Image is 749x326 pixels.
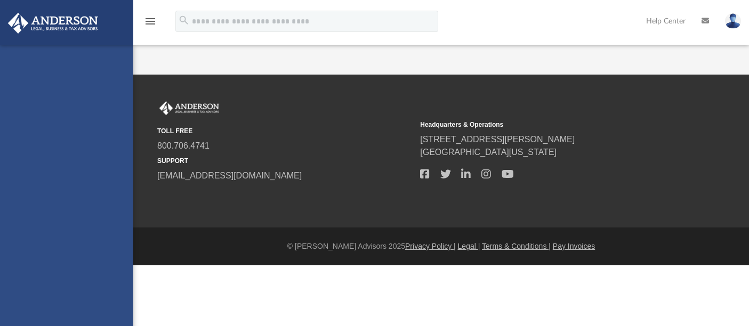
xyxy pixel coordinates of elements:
[157,171,302,180] a: [EMAIL_ADDRESS][DOMAIN_NAME]
[458,242,480,250] a: Legal |
[157,141,210,150] a: 800.706.4741
[178,14,190,26] i: search
[157,101,221,115] img: Anderson Advisors Platinum Portal
[420,135,575,144] a: [STREET_ADDRESS][PERSON_NAME]
[420,148,557,157] a: [GEOGRAPHIC_DATA][US_STATE]
[482,242,551,250] a: Terms & Conditions |
[553,242,595,250] a: Pay Invoices
[144,15,157,28] i: menu
[144,20,157,28] a: menu
[725,13,741,29] img: User Pic
[405,242,456,250] a: Privacy Policy |
[5,13,101,34] img: Anderson Advisors Platinum Portal
[157,156,413,166] small: SUPPORT
[133,241,749,252] div: © [PERSON_NAME] Advisors 2025
[157,126,413,136] small: TOLL FREE
[420,120,675,129] small: Headquarters & Operations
